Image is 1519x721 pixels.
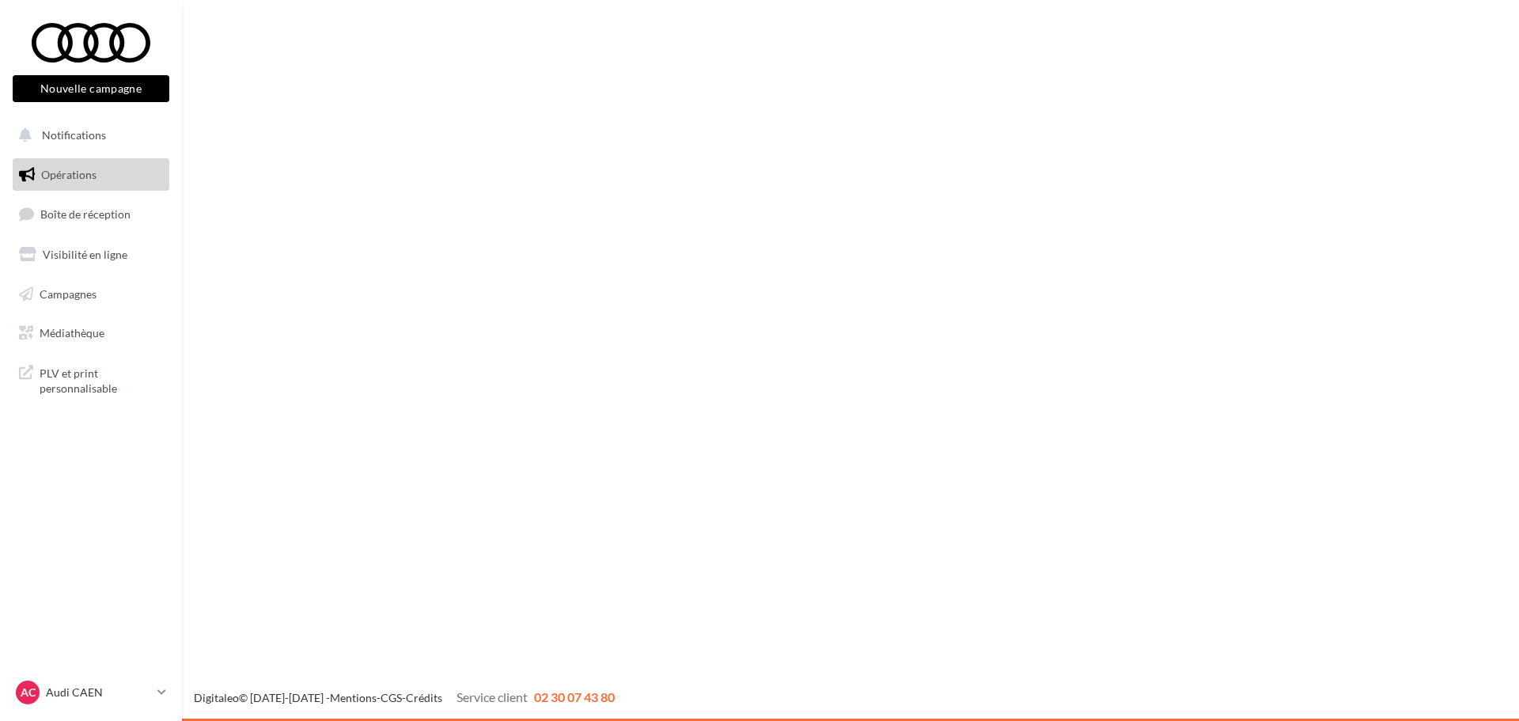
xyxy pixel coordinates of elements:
span: Service client [456,689,528,704]
span: Campagnes [40,287,97,300]
span: Médiathèque [40,326,104,340]
a: PLV et print personnalisable [9,356,172,403]
span: Boîte de réception [40,207,131,221]
a: Mentions [330,691,377,704]
a: Opérations [9,158,172,192]
a: AC Audi CAEN [13,677,169,708]
span: Visibilité en ligne [43,248,127,261]
a: Visibilité en ligne [9,238,172,271]
span: 02 30 07 43 80 [534,689,615,704]
a: CGS [381,691,402,704]
span: © [DATE]-[DATE] - - - [194,691,615,704]
a: Crédits [406,691,442,704]
a: Boîte de réception [9,197,172,231]
span: PLV et print personnalisable [40,362,163,397]
a: Campagnes [9,278,172,311]
a: Digitaleo [194,691,239,704]
p: Audi CAEN [46,685,151,700]
span: Notifications [42,128,106,142]
span: AC [21,685,36,700]
button: Nouvelle campagne [13,75,169,102]
span: Opérations [41,168,97,181]
button: Notifications [9,119,166,152]
a: Médiathèque [9,317,172,350]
